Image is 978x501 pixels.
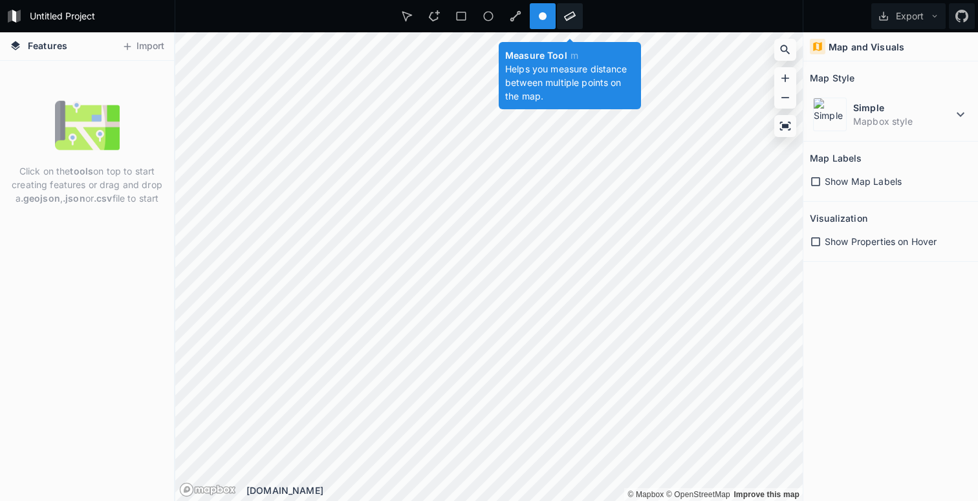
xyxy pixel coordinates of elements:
span: Show Properties on Hover [825,235,937,248]
img: empty [55,93,120,158]
h4: Measure Tool [505,48,635,62]
button: Export [871,3,946,29]
a: Mapbox logo [179,482,236,497]
span: Show Map Labels [825,175,902,188]
span: m [570,50,578,61]
img: Simple [813,98,847,131]
dt: Simple [853,101,953,114]
h2: Visualization [810,208,867,228]
div: [DOMAIN_NAME] [246,484,803,497]
span: Features [28,39,67,52]
strong: .json [63,193,85,204]
button: Import [115,36,171,57]
a: Mapbox [627,490,664,499]
a: Map feedback [733,490,799,499]
h2: Map Style [810,68,854,88]
dd: Mapbox style [853,114,953,128]
h4: Map and Visuals [829,40,904,54]
p: Helps you measure distance between multiple points on the map. [505,62,635,103]
strong: tools [70,165,93,176]
h2: Map Labels [810,148,862,168]
strong: .csv [94,193,113,204]
p: Click on the on top to start creating features or drag and drop a , or file to start [10,164,164,205]
strong: .geojson [21,193,60,204]
a: OpenStreetMap [666,490,730,499]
